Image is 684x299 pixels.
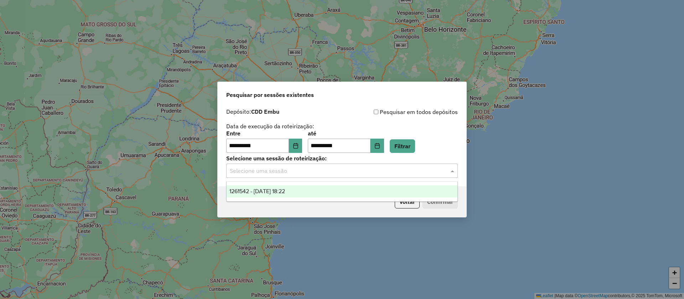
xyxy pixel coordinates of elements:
label: Data de execução da roteirização: [226,122,314,130]
label: Depósito: [226,107,279,116]
label: Entre [226,129,302,138]
button: Voltar [395,195,420,208]
button: Filtrar [390,139,415,153]
button: Choose Date [289,139,302,153]
strong: CDD Embu [251,108,279,115]
span: 1261542 - [DATE] 18:22 [229,188,285,194]
label: Selecione uma sessão de roteirização: [226,154,458,163]
div: Pesquisar em todos depósitos [342,108,458,116]
ng-dropdown-panel: Options list [226,181,458,202]
label: até [308,129,384,138]
button: Choose Date [370,139,384,153]
span: Pesquisar por sessões existentes [226,91,314,99]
